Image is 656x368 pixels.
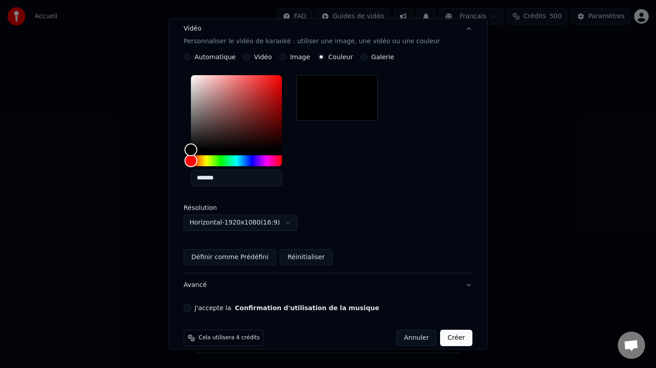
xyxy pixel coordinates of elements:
[235,305,379,311] button: J'accepte la
[184,17,472,53] button: VidéoPersonnaliser le vidéo de karaoké : utiliser une image, une vidéo ou une couleur
[195,54,236,60] label: Automatique
[254,54,272,60] label: Vidéo
[371,54,394,60] label: Galerie
[290,54,310,60] label: Image
[195,305,379,311] label: J'accepte la
[184,249,276,266] button: Définir comme Prédéfini
[184,37,440,46] p: Personnaliser le vidéo de karaoké : utiliser une image, une vidéo ou une couleur
[441,330,472,346] button: Créer
[184,204,275,211] label: Résolution
[184,24,440,46] div: Vidéo
[191,155,282,166] div: Hue
[184,53,472,273] div: VidéoPersonnaliser le vidéo de karaoké : utiliser une image, une vidéo ou une couleur
[328,54,353,60] label: Couleur
[199,334,260,342] span: Cela utilisera 4 crédits
[184,273,472,297] button: Avancé
[396,330,436,346] button: Annuler
[280,249,333,266] button: Réinitialiser
[191,75,282,150] div: Color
